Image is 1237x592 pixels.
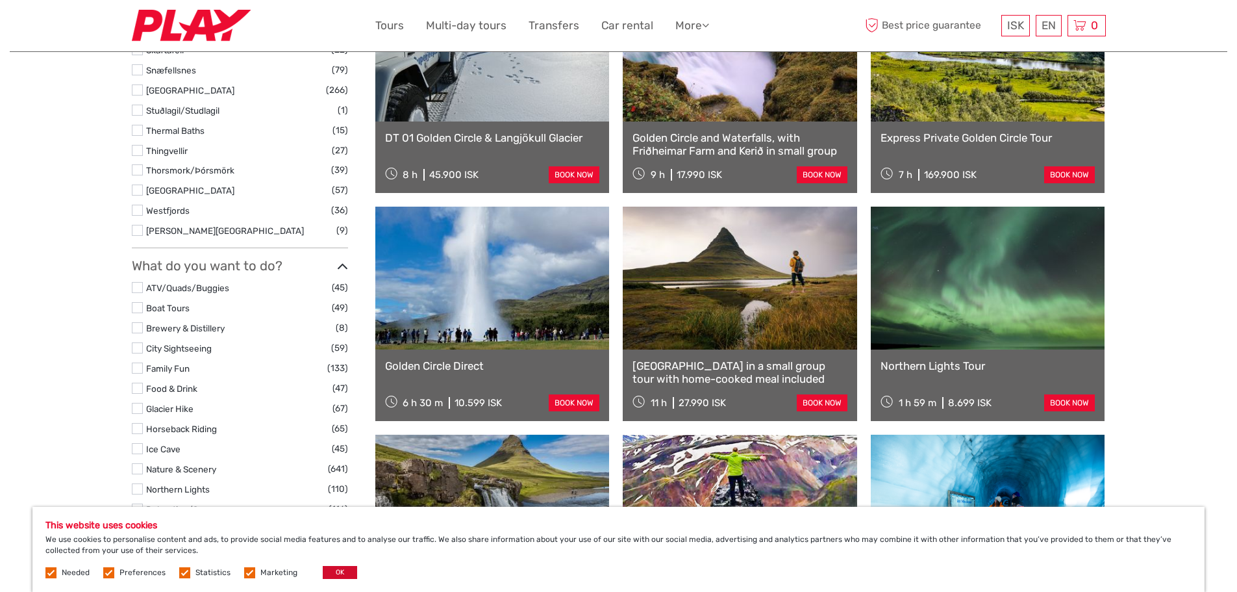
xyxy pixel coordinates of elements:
span: 6 h 30 m [403,397,443,409]
span: (39) [331,162,348,177]
span: (116) [329,502,348,517]
a: Horseback Riding [146,424,217,434]
a: Nature & Scenery [146,464,216,474]
a: Golden Circle and Waterfalls, with Friðheimar Farm and Kerið in small group [632,131,847,158]
a: Express Private Golden Circle Tour [881,131,1095,144]
div: We use cookies to personalise content and ads, to provide social media features and to analyse ou... [32,507,1205,592]
span: 8 h [403,169,418,181]
a: book now [549,166,599,183]
a: ATV/Quads/Buggies [146,283,229,293]
span: (15) [332,123,348,138]
span: (47) [332,381,348,396]
a: book now [1044,166,1095,183]
span: 11 h [651,397,667,409]
span: (65) [332,421,348,436]
span: (45) [332,441,348,456]
a: DT 01 Golden Circle & Langjökull Glacier [385,131,600,144]
a: Northern Lights [146,484,210,495]
label: Preferences [119,567,166,578]
span: (27) [332,143,348,158]
a: Thorsmork/Þórsmörk [146,165,234,175]
a: Thingvellir [146,146,188,156]
span: (110) [328,482,348,496]
a: book now [797,394,847,411]
a: Glacier Hike [146,404,194,414]
a: Brewery & Distillery [146,323,225,333]
a: Food & Drink [146,383,197,394]
span: (59) [331,341,348,355]
a: Family Fun [146,363,190,374]
a: Skaftafell [146,45,184,55]
span: Best price guarantee [862,15,998,36]
span: 1 h 59 m [899,397,936,409]
a: Tours [375,16,404,35]
span: (36) [331,203,348,218]
a: Car rental [601,16,653,35]
div: 169.900 ISK [924,169,977,181]
a: [GEOGRAPHIC_DATA] [146,85,234,96]
label: Needed [62,567,90,578]
span: 7 h [899,169,912,181]
a: book now [1044,394,1095,411]
span: (9) [336,223,348,238]
a: Multi-day tours [426,16,506,35]
a: More [675,16,709,35]
span: (67) [332,401,348,416]
span: (133) [327,361,348,376]
div: 27.990 ISK [679,397,726,409]
a: Golden Circle Direct [385,359,600,372]
span: (49) [332,300,348,315]
a: Ice Cave [146,444,181,454]
div: 17.990 ISK [677,169,722,181]
a: Stuðlagil/Studlagil [146,105,219,116]
span: 0 [1089,19,1100,32]
a: Boat Tours [146,303,190,313]
span: ISK [1007,19,1024,32]
h3: What do you want to do? [132,258,348,274]
div: 10.599 ISK [455,397,502,409]
a: Snæfellsnes [146,65,196,75]
a: book now [549,394,599,411]
span: (1) [338,103,348,118]
a: Relaxation/Spa [146,504,208,515]
span: (79) [332,62,348,77]
div: 45.900 ISK [429,169,479,181]
label: Marketing [260,567,297,578]
span: (266) [326,83,348,97]
h5: This website uses cookies [45,520,1192,531]
a: book now [797,166,847,183]
span: (641) [328,461,348,476]
span: (8) [336,320,348,335]
div: 8.699 ISK [948,397,992,409]
a: [GEOGRAPHIC_DATA] [146,185,234,196]
span: 9 h [651,169,665,181]
a: Westfjords [146,205,190,216]
span: (45) [332,280,348,295]
a: [GEOGRAPHIC_DATA] in a small group tour with home-cooked meal included [632,359,847,386]
a: Transfers [529,16,579,35]
img: Fly Play [132,10,251,42]
a: Thermal Baths [146,125,205,136]
p: We're away right now. Please check back later! [18,23,147,33]
span: (57) [332,183,348,198]
div: EN [1036,15,1062,36]
a: Northern Lights Tour [881,359,1095,372]
button: OK [323,566,357,579]
a: [PERSON_NAME][GEOGRAPHIC_DATA] [146,225,304,236]
button: Open LiveChat chat widget [149,20,165,36]
a: City Sightseeing [146,343,212,354]
label: Statistics [195,567,231,578]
